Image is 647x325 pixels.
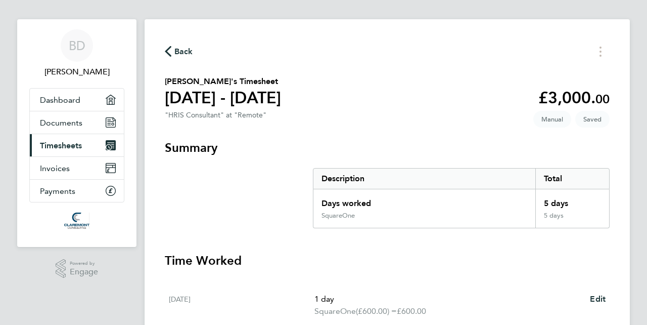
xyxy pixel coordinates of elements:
span: Powered by [70,259,98,268]
app-decimal: £3,000. [538,88,610,107]
a: Go to home page [29,213,124,229]
div: 5 days [535,212,609,228]
span: Payments [40,186,75,196]
button: Timesheets Menu [591,44,610,59]
div: 5 days [535,189,609,212]
h1: [DATE] - [DATE] [165,88,281,108]
button: Back [165,45,193,58]
span: Engage [70,268,98,276]
span: 00 [595,92,610,106]
div: [DATE] [169,293,314,317]
span: BD [69,39,85,52]
span: Timesheets [40,141,82,150]
div: SquareOne [321,212,355,220]
a: Timesheets [30,134,124,156]
img: claremontconsulting1-logo-retina.png [64,213,89,229]
a: Dashboard [30,89,124,111]
h2: [PERSON_NAME]'s Timesheet [165,75,281,88]
a: Documents [30,111,124,134]
span: Edit [590,294,606,304]
div: "HRIS Consultant" at "Remote" [165,111,266,119]
h3: Summary [165,140,610,156]
h3: Time Worked [165,253,610,269]
span: This timesheet is Saved. [575,111,610,128]
span: Bhushan Dahat [29,66,124,78]
div: Days worked [313,189,535,212]
a: Payments [30,180,124,202]
a: BD[PERSON_NAME] [29,29,124,78]
div: Total [535,169,609,189]
span: Back [174,46,193,58]
span: £600.00 [397,306,426,316]
nav: Main navigation [17,19,136,247]
a: Powered byEngage [56,259,99,278]
div: Description [313,169,535,189]
a: Edit [590,293,606,305]
span: Documents [40,118,82,128]
span: Dashboard [40,95,80,105]
span: SquareOne [314,305,356,317]
span: (£600.00) = [356,306,397,316]
a: Invoices [30,157,124,179]
p: 1 day [314,293,582,305]
div: Summary [313,168,610,228]
span: This timesheet was manually created. [533,111,571,128]
span: Invoices [40,164,70,173]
